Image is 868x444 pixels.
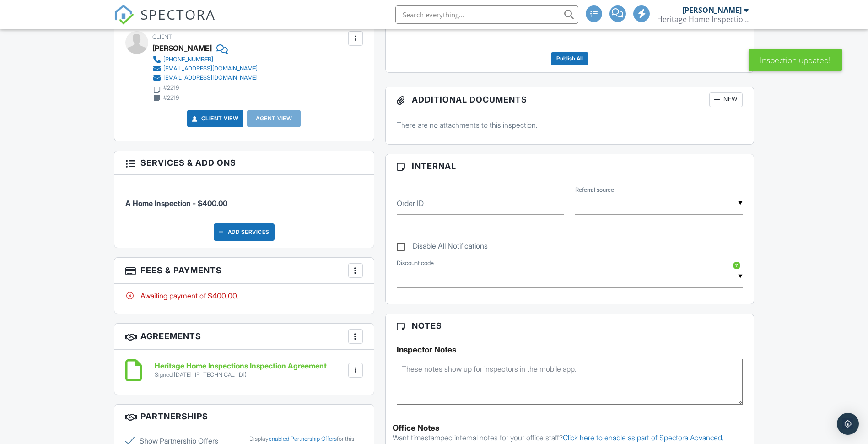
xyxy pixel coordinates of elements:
div: [EMAIL_ADDRESS][DOMAIN_NAME] [163,74,258,81]
a: Heritage Home Inspections Inspection Agreement Signed [DATE] (IP [TECHNICAL_ID]) [155,362,327,378]
li: Service: A Home Inspection [125,182,363,216]
label: Order ID [397,198,424,208]
div: #2219 [163,84,179,92]
div: New [709,92,743,107]
div: [PERSON_NAME] [682,5,742,15]
label: Referral source [575,186,614,194]
div: Open Intercom Messenger [837,413,859,435]
input: Search everything... [395,5,578,24]
a: [EMAIL_ADDRESS][DOMAIN_NAME] [152,64,258,73]
label: Discount code [397,259,434,267]
div: Add Services [214,223,275,241]
img: The Best Home Inspection Software - Spectora [114,5,134,25]
h3: Agreements [114,324,374,350]
h3: Partnerships [114,405,374,428]
div: [PERSON_NAME] [152,41,212,55]
label: Disable All Notifications [397,242,488,253]
h5: Inspector Notes [397,345,743,354]
p: There are no attachments to this inspection. [397,120,743,130]
div: [EMAIL_ADDRESS][DOMAIN_NAME] [163,65,258,72]
h3: Additional Documents [386,87,754,113]
span: Client [152,33,172,40]
a: [EMAIL_ADDRESS][DOMAIN_NAME] [152,73,258,82]
div: #2219 [163,94,179,102]
span: A Home Inspection - $400.00 [125,199,227,208]
span: SPECTORA [140,5,216,24]
div: [PHONE_NUMBER] [163,56,213,63]
div: Signed [DATE] (IP [TECHNICAL_ID]) [155,371,327,379]
h3: Fees & Payments [114,258,374,284]
h3: Notes [386,314,754,338]
a: Client View [190,114,239,123]
a: SPECTORA [114,12,216,32]
h3: Internal [386,154,754,178]
a: [PHONE_NUMBER] [152,55,258,64]
p: Want timestamped internal notes for your office staff? [393,433,747,443]
div: Office Notes [393,423,747,433]
div: Heritage Home Inspections, LLC [657,15,749,24]
h6: Heritage Home Inspections Inspection Agreement [155,362,327,370]
div: Awaiting payment of $400.00. [125,291,363,301]
div: Inspection updated! [749,49,842,71]
a: enabled Partnership Offers [269,435,337,442]
a: Click here to enable as part of Spectora Advanced. [563,433,724,442]
h3: Services & Add ons [114,151,374,175]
